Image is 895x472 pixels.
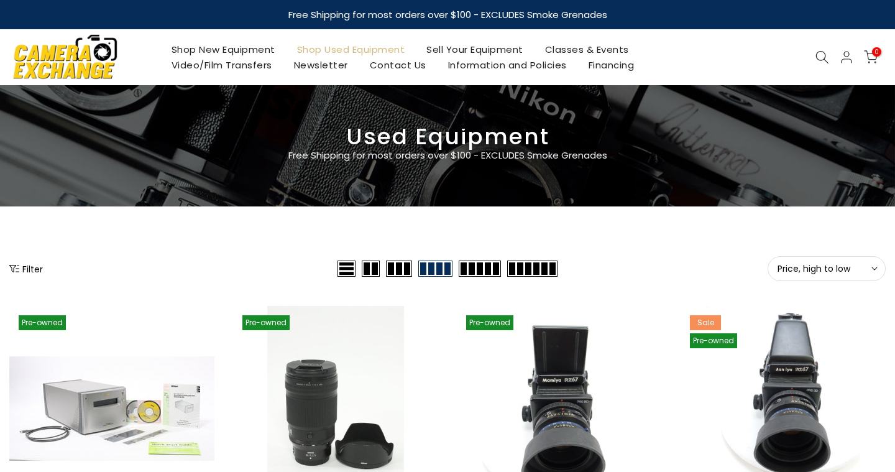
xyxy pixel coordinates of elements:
button: Show filters [9,262,43,275]
button: Price, high to low [768,256,886,281]
span: Price, high to low [778,263,876,274]
a: Sell Your Equipment [416,42,535,57]
p: Free Shipping for most orders over $100 - EXCLUDES Smoke Grenades [214,148,681,163]
a: Financing [577,57,645,73]
a: Shop New Equipment [160,42,286,57]
a: 0 [864,50,878,64]
a: Video/Film Transfers [160,57,283,73]
a: Shop Used Equipment [286,42,416,57]
a: Contact Us [359,57,437,73]
a: Classes & Events [534,42,640,57]
span: 0 [872,47,881,57]
a: Information and Policies [437,57,577,73]
h3: Used Equipment [9,129,886,145]
strong: Free Shipping for most orders over $100 - EXCLUDES Smoke Grenades [288,8,607,21]
a: Newsletter [283,57,359,73]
